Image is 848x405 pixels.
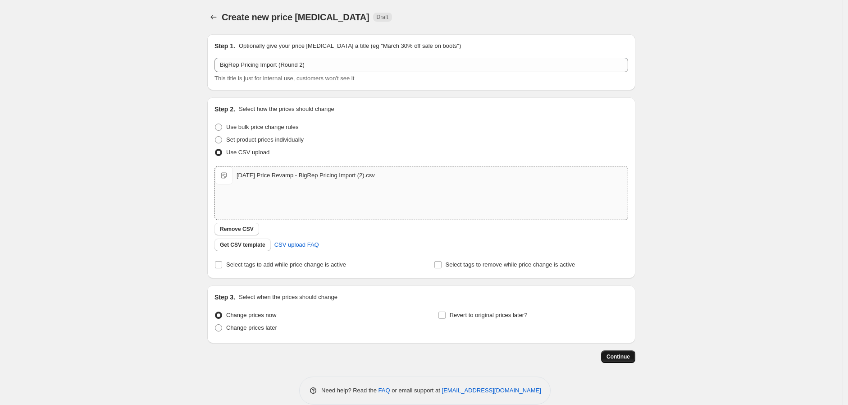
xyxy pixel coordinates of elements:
[214,239,271,251] button: Get CSV template
[214,75,354,82] span: This title is just for internal use, customers won't see it
[214,58,628,72] input: 30% off holiday sale
[274,240,319,249] span: CSV upload FAQ
[226,136,304,143] span: Set product prices individually
[214,105,235,114] h2: Step 2.
[214,41,235,51] h2: Step 1.
[220,241,265,249] span: Get CSV template
[226,124,298,130] span: Use bulk price change rules
[606,353,630,360] span: Continue
[226,312,276,318] span: Change prices now
[214,223,259,235] button: Remove CSV
[239,105,334,114] p: Select how the prices should change
[377,14,388,21] span: Draft
[220,226,254,233] span: Remove CSV
[214,293,235,302] h2: Step 3.
[226,261,346,268] span: Select tags to add while price change is active
[390,387,442,394] span: or email support at
[207,11,220,23] button: Price change jobs
[239,41,461,51] p: Optionally give your price [MEDICAL_DATA] a title (eg "March 30% off sale on boots")
[442,387,541,394] a: [EMAIL_ADDRESS][DOMAIN_NAME]
[237,171,375,180] div: [DATE] Price Revamp - BigRep Pricing Import (2).csv
[226,324,277,331] span: Change prices later
[239,293,337,302] p: Select when the prices should change
[269,238,324,252] a: CSV upload FAQ
[321,387,378,394] span: Need help? Read the
[226,149,269,156] span: Use CSV upload
[601,350,635,363] button: Continue
[446,261,575,268] span: Select tags to remove while price change is active
[450,312,528,318] span: Revert to original prices later?
[378,387,390,394] a: FAQ
[222,12,369,22] span: Create new price [MEDICAL_DATA]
